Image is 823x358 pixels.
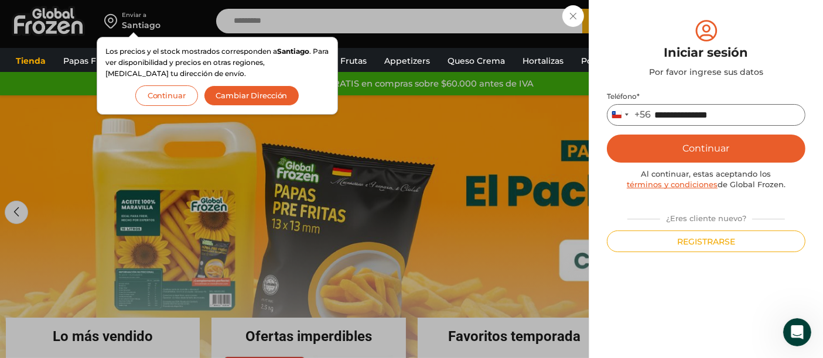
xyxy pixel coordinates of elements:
[105,46,329,80] p: Los precios y el stock mostrados corresponden a . Para ver disponibilidad y precios en otras regi...
[277,47,309,56] strong: Santiago
[135,85,198,106] button: Continuar
[442,50,511,72] a: Queso Crema
[575,50,612,72] a: Pollos
[621,209,791,224] div: ¿Eres cliente nuevo?
[607,135,805,163] button: Continuar
[204,85,300,106] button: Cambiar Dirección
[607,230,805,252] button: Registrarse
[607,44,805,61] div: Iniciar sesión
[783,318,811,346] iframe: Intercom live chat
[607,66,805,78] div: Por favor ingrese sus datos
[627,180,718,189] a: términos y condiciones
[607,105,651,125] button: Selected country
[378,50,436,72] a: Appetizers
[634,109,651,121] div: +56
[607,92,805,101] label: Teléfono
[10,50,52,72] a: Tienda
[693,18,720,44] img: tabler-icon-user-circle.svg
[607,168,805,190] div: Al continuar, estas aceptando los de Global Frozen.
[57,50,120,72] a: Papas Fritas
[517,50,569,72] a: Hortalizas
